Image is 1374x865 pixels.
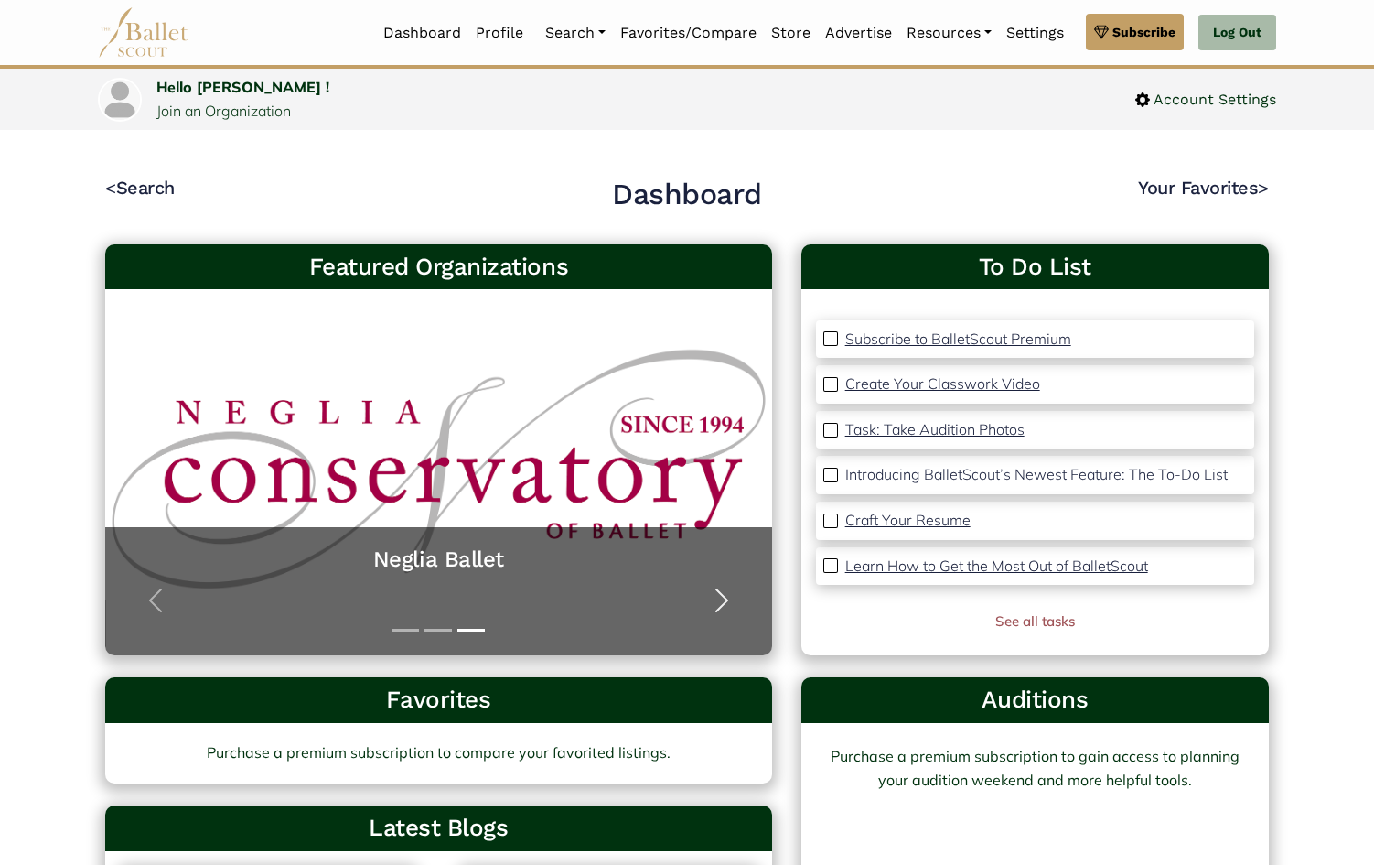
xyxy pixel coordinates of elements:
a: Search [538,14,613,52]
a: Introducing BalletScout’s Newest Feature: The To-Do List [845,463,1228,487]
button: Slide 1 [392,620,419,641]
a: Create Your Classwork Video [845,373,1040,396]
a: Learn How to Get the Most Out of BalletScout [845,555,1148,578]
p: Create Your Classwork Video [845,374,1040,393]
h3: Latest Blogs [120,813,757,844]
a: Neglia Ballet [123,546,754,574]
p: Task: Take Audition Photos [845,420,1025,438]
a: Advertise [818,14,899,52]
a: Craft Your Resume [845,509,971,533]
code: > [1258,176,1269,199]
p: Craft Your Resume [845,511,971,529]
a: To Do List [816,252,1254,283]
a: Settings [999,14,1071,52]
h2: Dashboard [612,176,762,214]
span: Subscribe [1112,22,1175,42]
a: Account Settings [1135,88,1276,112]
a: Profile [468,14,531,52]
p: Introducing BalletScout’s Newest Feature: The To-Do List [845,465,1228,483]
a: Log Out [1198,15,1276,51]
a: Store [764,14,818,52]
a: Resources [899,14,999,52]
a: Purchase a premium subscription to compare your favorited listings. [105,723,772,784]
span: Account Settings [1150,88,1276,112]
a: Subscribe to BalletScout Premium [845,328,1071,351]
button: Slide 3 [457,620,485,641]
a: Task: Take Audition Photos [845,418,1025,442]
p: Subscribe to BalletScout Premium [845,330,1071,348]
a: Hello [PERSON_NAME] ! [156,78,329,96]
code: < [105,176,116,199]
h3: Auditions [816,685,1254,716]
a: Purchase a premium subscription to gain access to planning your audition weekend and more helpful... [831,747,1240,789]
h3: Favorites [120,685,757,716]
a: <Search [105,177,175,199]
button: Slide 2 [424,620,452,641]
a: Join an Organization [156,102,291,120]
a: See all tasks [995,612,1075,630]
img: profile picture [100,80,140,120]
p: Learn How to Get the Most Out of BalletScout [845,557,1148,575]
a: Your Favorites [1138,177,1269,199]
a: Dashboard [376,14,468,52]
h3: Featured Organizations [120,252,757,283]
img: gem.svg [1094,22,1109,42]
a: Favorites/Compare [613,14,764,52]
a: Subscribe [1086,14,1184,50]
